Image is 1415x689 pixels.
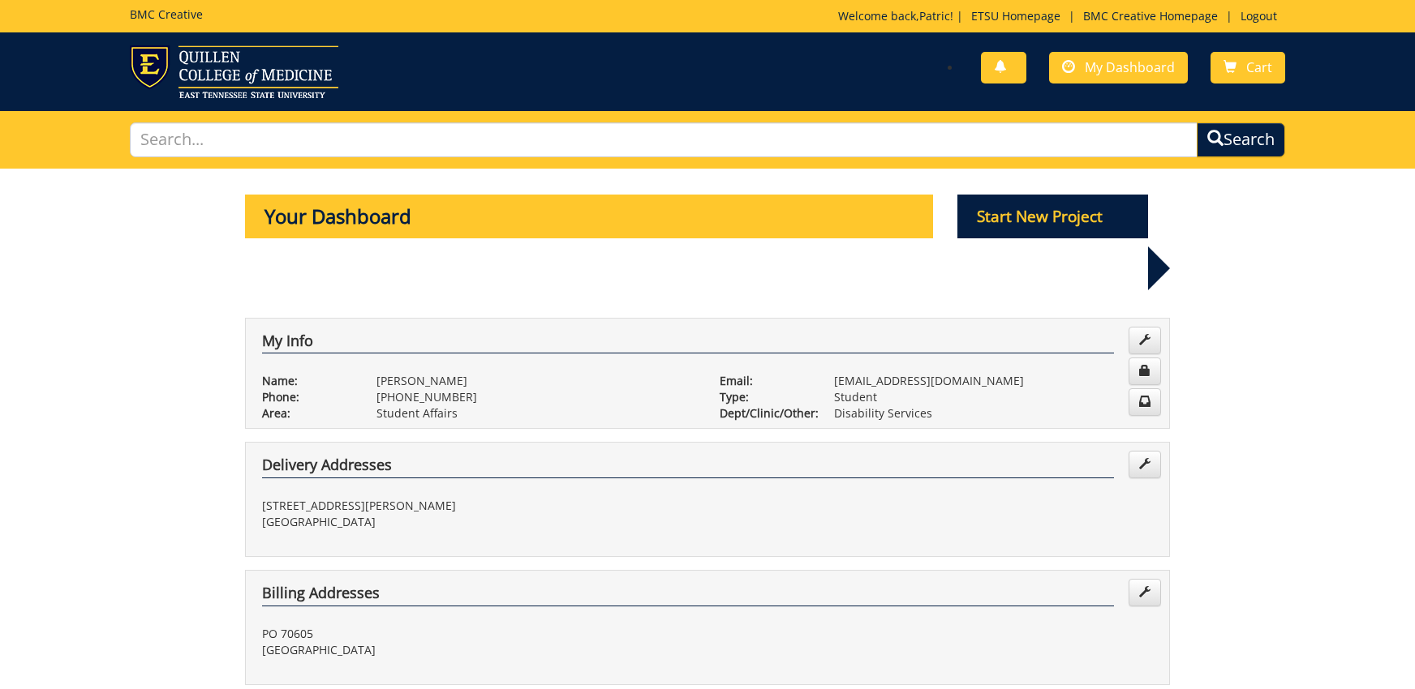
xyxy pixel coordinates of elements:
p: Phone: [262,389,352,405]
p: [EMAIL_ADDRESS][DOMAIN_NAME] [834,373,1153,389]
p: Welcome back, ! | | | [838,8,1285,24]
p: [GEOGRAPHIC_DATA] [262,642,695,658]
p: Dept/Clinic/Other: [720,405,810,422]
p: Area: [262,405,352,422]
input: Search... [130,122,1197,157]
p: [GEOGRAPHIC_DATA] [262,514,695,530]
a: Edit Addresses [1129,579,1161,606]
a: My Dashboard [1049,52,1188,83]
p: Student Affairs [376,405,695,422]
img: ETSU logo [130,45,338,98]
a: Start New Project [957,210,1149,225]
a: Change Password [1129,357,1161,385]
span: Cart [1246,58,1272,76]
p: [PERSON_NAME] [376,373,695,389]
p: Student [834,389,1153,405]
button: Search [1197,122,1285,157]
h4: Billing Addresses [262,585,1114,606]
span: My Dashboard [1085,58,1175,76]
p: Your Dashboard [245,195,933,238]
p: PO 70605 [262,626,695,642]
p: Type: [720,389,810,405]
h4: My Info [262,333,1114,354]
a: Logout [1232,8,1285,24]
a: Edit Addresses [1129,451,1161,478]
p: [STREET_ADDRESS][PERSON_NAME] [262,498,695,514]
a: ETSU Homepage [963,8,1069,24]
a: BMC Creative Homepage [1075,8,1226,24]
h5: BMC Creative [130,8,203,20]
a: Edit Info [1129,327,1161,354]
a: Patric [919,8,950,24]
a: Change Communication Preferences [1129,388,1161,416]
p: Disability Services [834,405,1153,422]
a: Cart [1211,52,1285,83]
p: Name: [262,373,352,389]
p: [PHONE_NUMBER] [376,389,695,405]
h4: Delivery Addresses [262,457,1114,478]
p: Start New Project [957,195,1149,238]
p: Email: [720,373,810,389]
